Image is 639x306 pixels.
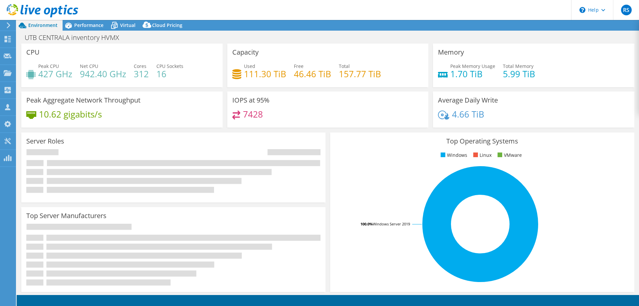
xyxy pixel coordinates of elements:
h4: 111.30 TiB [244,70,286,78]
span: Peak Memory Usage [450,63,495,69]
h3: IOPS at 95% [232,97,270,104]
span: Total Memory [503,63,533,69]
h4: 16 [156,70,183,78]
span: Performance [74,22,104,28]
span: CPU Sockets [156,63,183,69]
span: Virtual [120,22,135,28]
span: Environment [28,22,58,28]
li: Linux [472,152,492,159]
h1: UTB CENTRALA inventory HVMX [22,34,129,41]
h4: 7428 [243,111,263,118]
li: Windows [439,152,467,159]
h4: 312 [134,70,149,78]
h4: 4.66 TiB [452,111,484,118]
span: Cores [134,63,146,69]
h4: 427 GHz [38,70,72,78]
h4: 157.77 TiB [339,70,381,78]
h3: Top Server Manufacturers [26,212,106,219]
span: Free [294,63,304,69]
span: Total [339,63,350,69]
span: Net CPU [80,63,98,69]
h3: Peak Aggregate Network Throughput [26,97,140,104]
h3: Capacity [232,49,259,56]
span: Used [244,63,255,69]
h3: Top Operating Systems [335,138,629,145]
span: RS [621,5,632,15]
h4: 46.46 TiB [294,70,331,78]
span: Peak CPU [38,63,59,69]
h4: 1.70 TiB [450,70,495,78]
li: VMware [496,152,522,159]
svg: \n [579,7,585,13]
h4: 5.99 TiB [503,70,535,78]
tspan: 100.0% [360,221,373,226]
h4: 942.40 GHz [80,70,126,78]
h3: Average Daily Write [438,97,498,104]
h4: 10.62 gigabits/s [39,111,102,118]
h3: Memory [438,49,464,56]
h3: CPU [26,49,40,56]
h3: Server Roles [26,138,64,145]
span: Cloud Pricing [152,22,182,28]
tspan: Windows Server 2019 [373,221,410,226]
